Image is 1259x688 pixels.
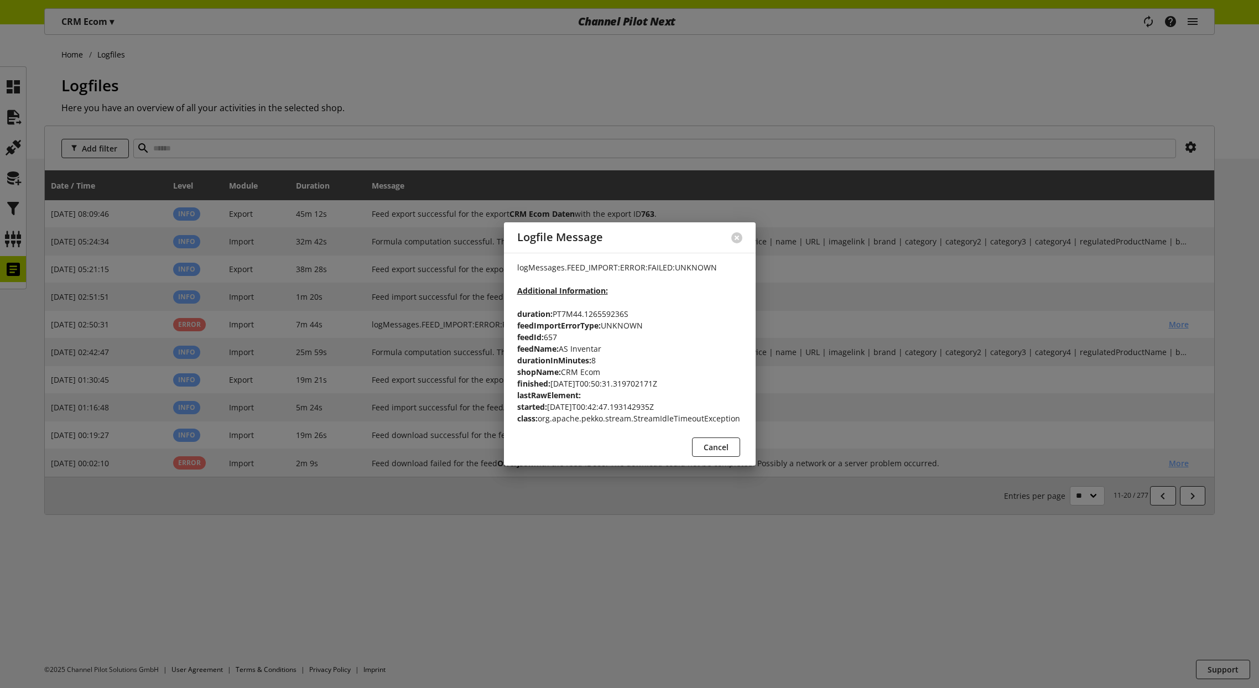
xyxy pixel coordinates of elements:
[517,402,547,412] b: started:
[692,437,740,457] button: Cancel
[517,231,603,244] h2: Logfile Message
[517,332,544,342] b: feedId:
[517,320,601,331] b: feedImportErrorType:
[517,413,538,424] b: class:
[517,378,550,389] b: finished:
[517,390,581,400] b: lastRawElement:
[517,343,559,354] b: feedName:
[517,309,553,319] b: duration:
[704,441,729,453] span: Cancel
[517,262,742,424] p: logMessages.FEED_IMPORT:ERROR:FAILED:UNKNOWN PT7M44.126559236S UNKNOWN 657 AS Inventar 8 CRM Ecom...
[517,355,591,366] b: durationInMinutes:
[517,285,608,296] b: Additional Information:
[517,367,561,377] b: shopName:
